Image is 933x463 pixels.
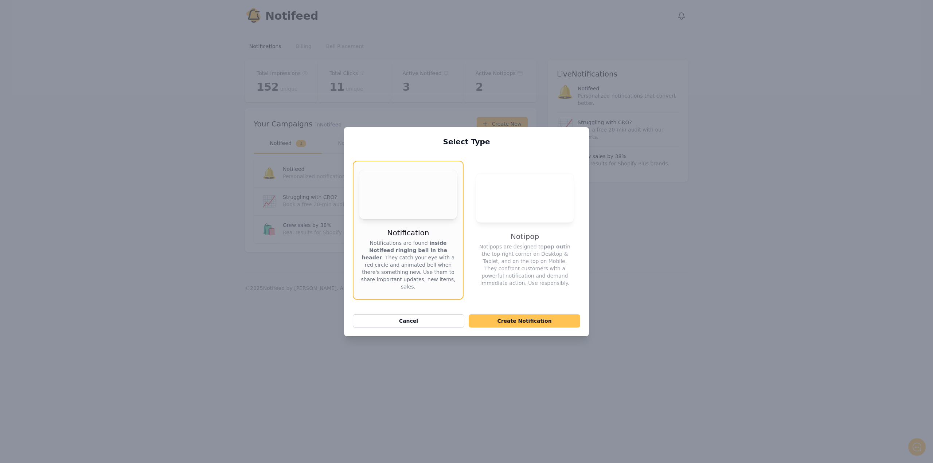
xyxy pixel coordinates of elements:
[511,231,539,242] h3: Notipop
[47,101,87,107] span: New conversation
[11,97,134,111] button: New conversation
[11,35,135,47] h1: Hello!
[362,240,447,260] strong: inside Notifeed ringing bell in the header
[353,314,464,327] button: Cancel
[543,244,566,250] strong: pop out
[476,174,574,223] video: Your browser does not support the video tag.
[359,170,457,219] video: Your browser does not support the video tag.
[61,255,92,259] span: We run on Gist
[353,137,580,146] h2: Select Type
[11,48,135,83] h2: Don't see Notifeed in your header? Let me know and I'll set it up! ✅
[469,161,580,300] button: Your browser does not support the video tag.NotipopNotipops are designed topop outin the top righ...
[387,228,429,238] h3: Notification
[469,314,580,327] button: Create Notification
[353,161,464,300] button: Your browser does not support the video tag.NotificationNotifications are found inside Notifeed r...
[359,239,457,290] p: Notifications are found . They catch your eye with a red circle and animated bell when there's so...
[476,243,574,287] p: Notipops are designed to in the top right corner on Desktop & Tablet, and on the top on Mobile. T...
